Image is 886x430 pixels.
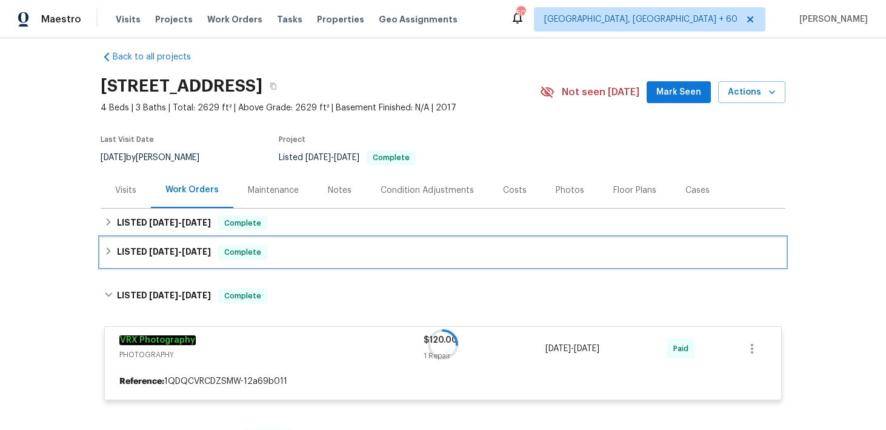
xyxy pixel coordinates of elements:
span: [DATE] [305,153,331,162]
div: Costs [503,184,527,197]
span: Complete [219,246,266,258]
span: Complete [368,154,415,161]
span: Not seen [DATE] [562,86,639,98]
span: Listed [279,153,416,162]
span: [DATE] [149,247,178,256]
span: Actions [728,85,776,100]
span: [GEOGRAPHIC_DATA], [GEOGRAPHIC_DATA] + 60 [544,13,738,25]
h6: LISTED [117,245,211,260]
span: Complete [219,217,266,229]
a: Back to all projects [101,51,217,63]
span: Tasks [277,15,302,24]
span: [DATE] [101,153,126,162]
div: Work Orders [165,184,219,196]
span: [DATE] [149,218,178,227]
span: - [149,218,211,227]
span: Visits [116,13,141,25]
h6: LISTED [117,216,211,230]
div: Cases [685,184,710,197]
h2: [STREET_ADDRESS] [101,80,262,92]
span: Maestro [41,13,81,25]
div: Photos [556,184,584,197]
span: [DATE] [182,218,211,227]
div: Visits [115,184,136,197]
span: Projects [155,13,193,25]
div: Maintenance [248,184,299,197]
div: Notes [328,184,351,197]
span: Work Orders [207,13,262,25]
button: Actions [718,81,785,104]
div: Condition Adjustments [381,184,474,197]
span: Geo Assignments [379,13,458,25]
div: by [PERSON_NAME] [101,150,214,165]
div: 501 [516,7,525,19]
span: [DATE] [182,247,211,256]
span: Mark Seen [656,85,701,100]
span: [DATE] [334,153,359,162]
button: Mark Seen [647,81,711,104]
button: Copy Address [262,75,284,97]
span: - [305,153,359,162]
span: - [149,247,211,256]
span: Properties [317,13,364,25]
span: Project [279,136,305,143]
span: [PERSON_NAME] [794,13,868,25]
span: Last Visit Date [101,136,154,143]
div: LISTED [DATE]-[DATE]Complete [101,238,785,267]
div: LISTED [DATE]-[DATE]Complete [101,209,785,238]
span: 4 Beds | 3 Baths | Total: 2629 ft² | Above Grade: 2629 ft² | Basement Finished: N/A | 2017 [101,102,540,114]
div: Floor Plans [613,184,656,197]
